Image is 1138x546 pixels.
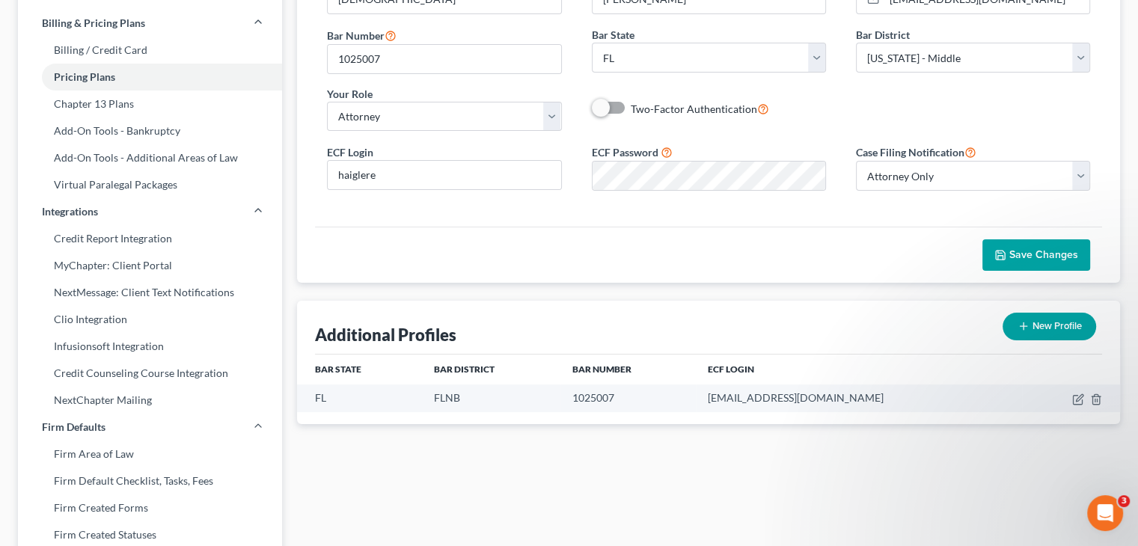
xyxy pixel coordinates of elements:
a: Add-On Tools - Additional Areas of Law [18,144,282,171]
img: Profile image for Lindsey [189,24,218,54]
label: Bar District [856,27,910,43]
a: Firm Defaults [18,414,282,441]
img: Profile image for Emma [160,24,190,54]
span: Integrations [42,204,98,219]
a: Billing / Credit Card [18,37,282,64]
a: Infusionsoft Integration [18,333,282,360]
label: ECF Password [592,144,658,160]
a: Firm Created Forms [18,494,282,521]
iframe: Intercom live chat [1087,495,1123,531]
div: Attorney's Disclosure of Compensation [22,326,278,354]
a: NextMessage: Client Text Notifications [18,279,282,306]
span: Your Role [327,88,373,100]
span: Two-Factor Authentication [631,102,757,115]
a: Integrations [18,198,282,225]
div: Send us a messageWe typically reply in a few hours [15,176,284,233]
div: We typically reply in a few hours [31,204,250,220]
p: How can we help? [30,132,269,157]
input: # [328,45,560,73]
th: Bar State [297,355,422,384]
label: ECF Login [327,144,373,160]
div: Statement of Financial Affairs - Property Repossessed, Foreclosed, Garnished, Attached, Seized, o... [31,387,251,435]
a: NextChapter Mailing [18,387,282,414]
span: Help [237,446,261,456]
div: Statement of Financial Affairs - Payments Made in the Last 90 days [31,289,251,320]
a: Billing & Pricing Plans [18,10,282,37]
a: Credit Counseling Course Integration [18,360,282,387]
span: Home [33,446,67,456]
td: 1025007 [560,384,696,412]
th: Bar Number [560,355,696,384]
a: MyChapter: Client Portal [18,252,282,279]
td: FLNB [422,384,560,412]
a: Clio Integration [18,306,282,333]
div: Additional Profiles [315,324,456,346]
a: Firm Area of Law [18,441,282,467]
span: Search for help [31,254,121,270]
p: Hi there! [30,106,269,132]
div: Attorney's Disclosure of Compensation [31,332,251,348]
span: Save Changes [1009,248,1078,261]
a: Virtual Paralegal Packages [18,171,282,198]
div: Send us a message [31,188,250,204]
div: Statement of Financial Affairs - Property Repossessed, Foreclosed, Garnished, Attached, Seized, o... [22,381,278,441]
span: 3 [1118,495,1130,507]
div: Close [257,24,284,51]
img: logo [30,32,130,48]
a: Credit Report Integration [18,225,282,252]
td: [EMAIL_ADDRESS][DOMAIN_NAME] [696,384,1022,412]
th: ECF Login [696,355,1022,384]
a: Chapter 13 Plans [18,91,282,117]
span: Firm Defaults [42,420,105,435]
label: Case Filing Notification [856,143,976,161]
button: Help [200,408,299,468]
span: Billing & Pricing Plans [42,16,145,31]
td: FL [297,384,422,412]
img: Profile image for James [217,24,247,54]
input: Enter ecf login... [328,161,560,189]
a: Pricing Plans [18,64,282,91]
div: Adding Income [22,354,278,381]
a: Firm Default Checklist, Tasks, Fees [18,467,282,494]
div: Statement of Financial Affairs - Payments Made in the Last 90 days [22,283,278,326]
label: Bar State [592,27,634,43]
label: Bar Number [327,26,397,44]
button: New Profile [1003,313,1096,340]
th: Bar District [422,355,560,384]
a: Add-On Tools - Bankruptcy [18,117,282,144]
button: Save Changes [982,239,1090,271]
button: Messages [100,408,199,468]
div: Adding Income [31,360,251,375]
span: Messages [124,446,176,456]
button: Search for help [22,247,278,277]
